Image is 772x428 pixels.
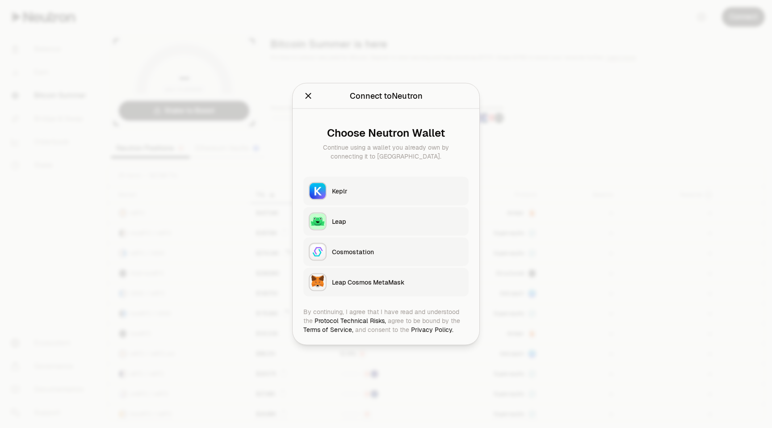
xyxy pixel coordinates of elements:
button: Close [303,90,313,102]
img: Keplr [310,183,326,199]
img: Leap Cosmos MetaMask [310,274,326,290]
div: Keplr [332,187,463,196]
a: Privacy Policy. [411,326,453,334]
img: Leap [310,214,326,230]
button: CosmostationCosmostation [303,238,469,266]
div: Continue using a wallet you already own by connecting it to [GEOGRAPHIC_DATA]. [310,143,462,161]
a: Protocol Technical Risks, [315,317,386,325]
div: Leap Cosmos MetaMask [332,278,463,287]
button: Leap Cosmos MetaMaskLeap Cosmos MetaMask [303,268,469,297]
div: Connect to Neutron [350,90,423,102]
div: Cosmostation [332,248,463,256]
div: Leap [332,217,463,226]
button: KeplrKeplr [303,177,469,206]
img: Cosmostation [310,244,326,260]
button: LeapLeap [303,207,469,236]
a: Terms of Service, [303,326,353,334]
div: Choose Neutron Wallet [310,127,462,139]
div: By continuing, I agree that I have read and understood the agree to be bound by the and consent t... [303,307,469,334]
